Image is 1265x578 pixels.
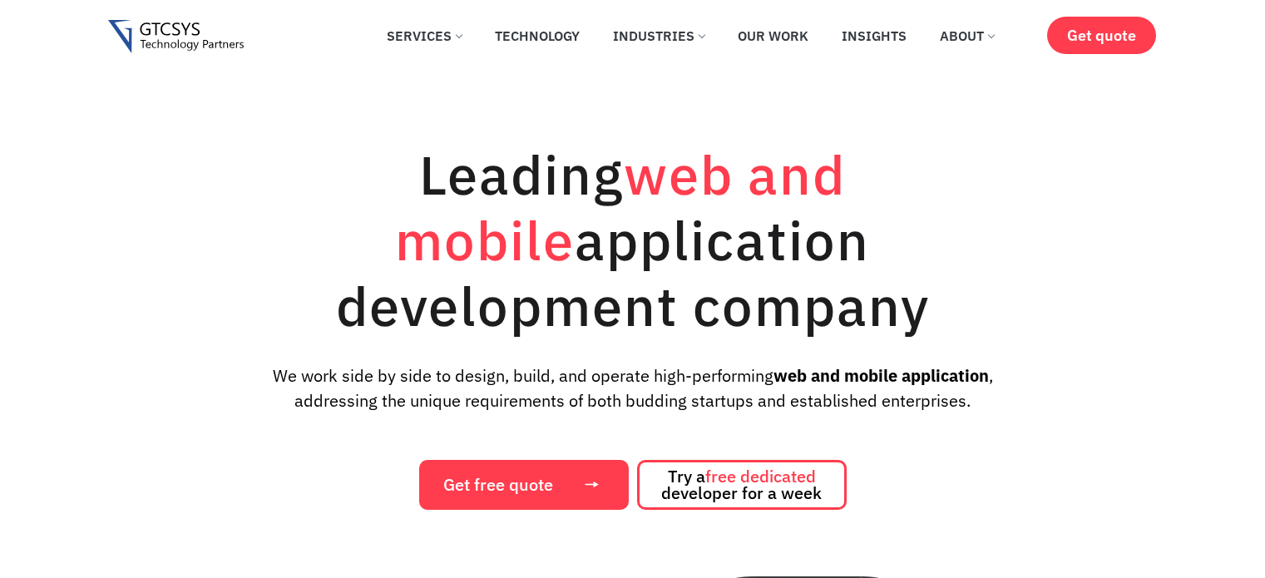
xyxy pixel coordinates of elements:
[600,17,717,54] a: Industries
[374,17,474,54] a: Services
[1067,27,1136,44] span: Get quote
[443,477,553,493] span: Get free quote
[108,20,244,54] img: Gtcsys logo
[829,17,919,54] a: Insights
[773,364,989,387] strong: web and mobile application
[419,460,629,510] a: Get free quote
[927,17,1006,54] a: About
[725,17,821,54] a: Our Work
[245,363,1020,413] p: We work side by side to design, build, and operate high-performing , addressing the unique requir...
[661,468,822,501] span: Try a developer for a week
[482,17,592,54] a: Technology
[259,141,1007,338] h1: Leading application development company
[705,465,816,487] span: free dedicated
[395,139,846,275] span: web and mobile
[637,460,847,510] a: Try afree dedicated developer for a week
[1047,17,1156,54] a: Get quote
